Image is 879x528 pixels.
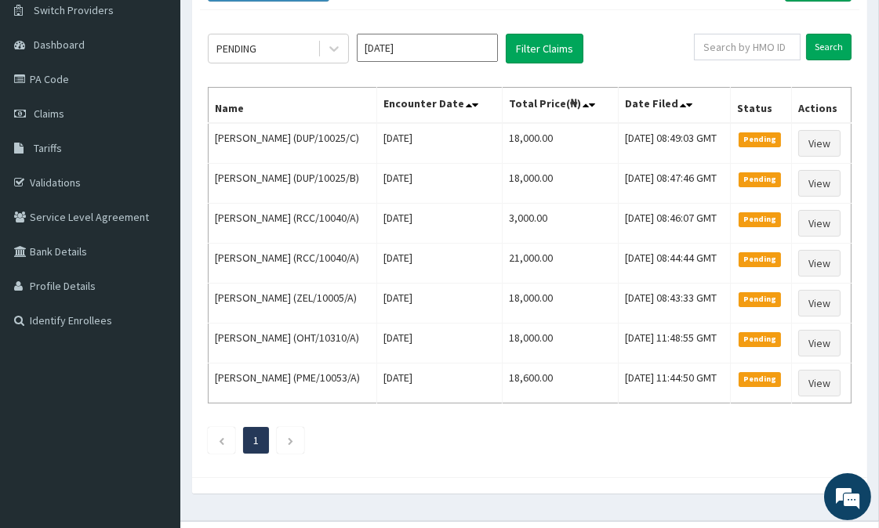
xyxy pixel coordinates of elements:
td: [DATE] 08:43:33 GMT [619,284,731,324]
th: Name [209,88,377,124]
td: [DATE] 08:49:03 GMT [619,123,731,164]
td: [PERSON_NAME] (PME/10053/A) [209,363,377,403]
td: [DATE] [377,363,503,403]
td: [PERSON_NAME] (ZEL/10005/A) [209,284,377,324]
td: [PERSON_NAME] (DUP/10025/C) [209,123,377,164]
div: PENDING [216,41,256,56]
th: Actions [792,88,852,124]
span: Pending [739,292,782,306]
td: 3,000.00 [503,204,619,244]
span: Pending [739,372,782,386]
td: 18,000.00 [503,164,619,204]
td: 18,000.00 [503,123,619,164]
a: View [798,170,841,197]
th: Date Filed [619,88,731,124]
td: [DATE] 08:46:07 GMT [619,204,731,244]
a: Previous page [218,433,225,447]
th: Status [730,88,791,124]
td: 18,600.00 [503,363,619,403]
td: [DATE] 11:44:50 GMT [619,363,731,403]
a: View [798,290,841,316]
span: Pending [739,172,782,186]
a: Next page [287,433,294,447]
td: [DATE] [377,123,503,164]
textarea: Type your message and hit 'Enter' [8,357,299,412]
td: [PERSON_NAME] (RCC/10040/A) [209,204,377,244]
td: [DATE] [377,244,503,284]
td: [DATE] 08:44:44 GMT [619,244,731,284]
td: [DATE] [377,284,503,324]
div: Chat with us now [82,88,263,108]
td: 21,000.00 [503,244,619,284]
td: 18,000.00 [503,284,619,324]
span: Dashboard [34,38,85,52]
a: View [798,250,841,277]
button: Filter Claims [506,34,583,63]
td: [DATE] [377,204,503,244]
td: [PERSON_NAME] (DUP/10025/B) [209,164,377,204]
span: Pending [739,332,782,346]
td: [PERSON_NAME] (OHT/10310/A) [209,324,377,363]
td: [DATE] 08:47:46 GMT [619,164,731,204]
th: Encounter Date [377,88,503,124]
span: Claims [34,107,64,121]
input: Search by HMO ID [694,34,801,60]
input: Search [806,34,852,60]
span: Tariffs [34,141,62,155]
td: [DATE] 11:48:55 GMT [619,324,731,363]
span: Switch Providers [34,3,114,17]
a: Page 1 is your current page [253,433,259,447]
span: Pending [739,132,782,146]
span: Pending [739,252,782,266]
input: Select Month and Year [357,34,498,62]
a: View [798,330,841,356]
td: [DATE] [377,164,503,204]
a: View [798,370,841,396]
td: 18,000.00 [503,324,619,363]
a: View [798,130,841,157]
span: Pending [739,212,782,226]
span: We're online! [91,162,216,320]
th: Total Price(₦) [503,88,619,124]
div: Minimize live chat window [257,8,295,45]
img: d_794563401_company_1708531726252_794563401 [29,78,64,118]
a: View [798,210,841,237]
td: [DATE] [377,324,503,363]
td: [PERSON_NAME] (RCC/10040/A) [209,244,377,284]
